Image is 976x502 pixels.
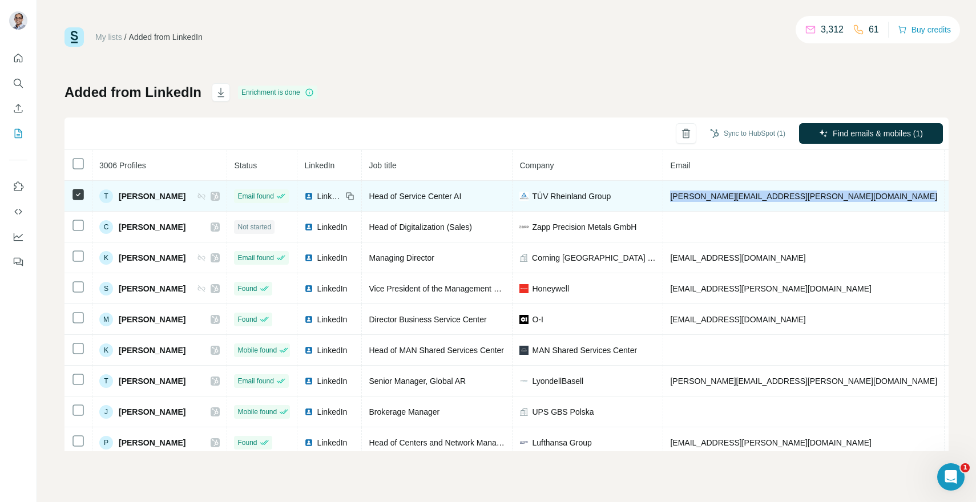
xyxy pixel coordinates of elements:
[317,345,347,356] span: LinkedIn
[99,220,113,234] div: C
[317,406,347,418] span: LinkedIn
[833,128,923,139] span: Find emails & mobiles (1)
[9,11,27,30] img: Avatar
[369,376,466,386] span: Senior Manager, Global AR
[937,463,965,491] iframe: Intercom live chat
[702,125,793,142] button: Sync to HubSpot (1)
[898,22,951,38] button: Buy credits
[304,222,313,232] img: LinkedIn logo
[369,315,486,324] span: Director Business Service Center
[9,98,27,119] button: Enrich CSV
[129,31,203,43] div: Added from LinkedIn
[237,438,257,448] span: Found
[237,314,257,325] span: Found
[519,438,529,447] img: company-logo
[9,252,27,272] button: Feedback
[304,192,313,201] img: LinkedIn logo
[99,374,113,388] div: T
[670,161,690,170] span: Email
[519,222,529,232] img: company-logo
[799,123,943,144] button: Find emails & mobiles (1)
[670,438,871,447] span: [EMAIL_ADDRESS][PERSON_NAME][DOMAIN_NAME]
[237,222,271,232] span: Not started
[237,376,273,386] span: Email found
[119,437,185,448] span: [PERSON_NAME]
[961,463,970,472] span: 1
[317,314,347,325] span: LinkedIn
[237,253,273,263] span: Email found
[99,282,113,295] div: S
[317,191,342,202] span: LinkedIn
[64,27,84,47] img: Surfe Logo
[9,123,27,144] button: My lists
[304,161,334,170] span: LinkedIn
[119,314,185,325] span: [PERSON_NAME]
[119,221,185,233] span: [PERSON_NAME]
[64,83,201,102] h1: Added from LinkedIn
[119,191,185,202] span: [PERSON_NAME]
[369,253,434,262] span: Managing Director
[369,407,439,416] span: Brokerage Manager
[237,407,277,417] span: Mobile found
[317,437,347,448] span: LinkedIn
[99,313,113,326] div: M
[519,376,529,386] img: company-logo
[317,252,347,264] span: LinkedIn
[670,315,805,324] span: [EMAIL_ADDRESS][DOMAIN_NAME]
[9,48,27,68] button: Quick start
[532,252,656,264] span: Corning [GEOGRAPHIC_DATA] Kft.
[670,284,871,293] span: [EMAIL_ADDRESS][PERSON_NAME][DOMAIN_NAME]
[519,346,529,355] img: company-logo
[869,23,879,37] p: 61
[317,283,347,294] span: LinkedIn
[317,221,347,233] span: LinkedIn
[519,192,529,201] img: company-logo
[532,345,637,356] span: MAN Shared Services Center
[238,86,317,99] div: Enrichment is done
[670,192,937,201] span: [PERSON_NAME][EMAIL_ADDRESS][PERSON_NAME][DOMAIN_NAME]
[304,315,313,324] img: LinkedIn logo
[124,31,127,43] li: /
[304,284,313,293] img: LinkedIn logo
[532,221,636,233] span: Zapp Precision Metals GmbH
[532,283,569,294] span: Honeywell
[119,283,185,294] span: [PERSON_NAME]
[369,284,600,293] span: Vice President of the Management Board @ Honeywell Sp. z o.o.
[119,375,185,387] span: [PERSON_NAME]
[99,405,113,419] div: J
[99,251,113,265] div: K
[237,284,257,294] span: Found
[99,343,113,357] div: K
[670,253,805,262] span: [EMAIL_ADDRESS][DOMAIN_NAME]
[99,161,146,170] span: 3006 Profiles
[119,252,185,264] span: [PERSON_NAME]
[119,345,185,356] span: [PERSON_NAME]
[519,161,554,170] span: Company
[369,346,504,355] span: Head of MAN Shared Services Center
[532,375,583,387] span: LyondellBasell
[9,201,27,222] button: Use Surfe API
[234,161,257,170] span: Status
[99,189,113,203] div: T
[304,346,313,355] img: LinkedIn logo
[9,176,27,197] button: Use Surfe on LinkedIn
[95,33,122,42] a: My lists
[304,407,313,416] img: LinkedIn logo
[317,375,347,387] span: LinkedIn
[9,226,27,247] button: Dashboard
[532,406,594,418] span: UPS GBS Polska
[369,438,579,447] span: Head of Centers and Network Management Lufthansa GBS
[670,376,937,386] span: [PERSON_NAME][EMAIL_ADDRESS][PERSON_NAME][DOMAIN_NAME]
[99,436,113,450] div: P
[532,314,543,325] span: O-I
[369,161,396,170] span: Job title
[237,191,273,201] span: Email found
[369,192,461,201] span: Head of Service Center AI
[119,406,185,418] span: [PERSON_NAME]
[532,437,591,448] span: Lufthansa Group
[9,73,27,94] button: Search
[821,23,844,37] p: 3,312
[304,253,313,262] img: LinkedIn logo
[304,376,313,386] img: LinkedIn logo
[519,284,529,293] img: company-logo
